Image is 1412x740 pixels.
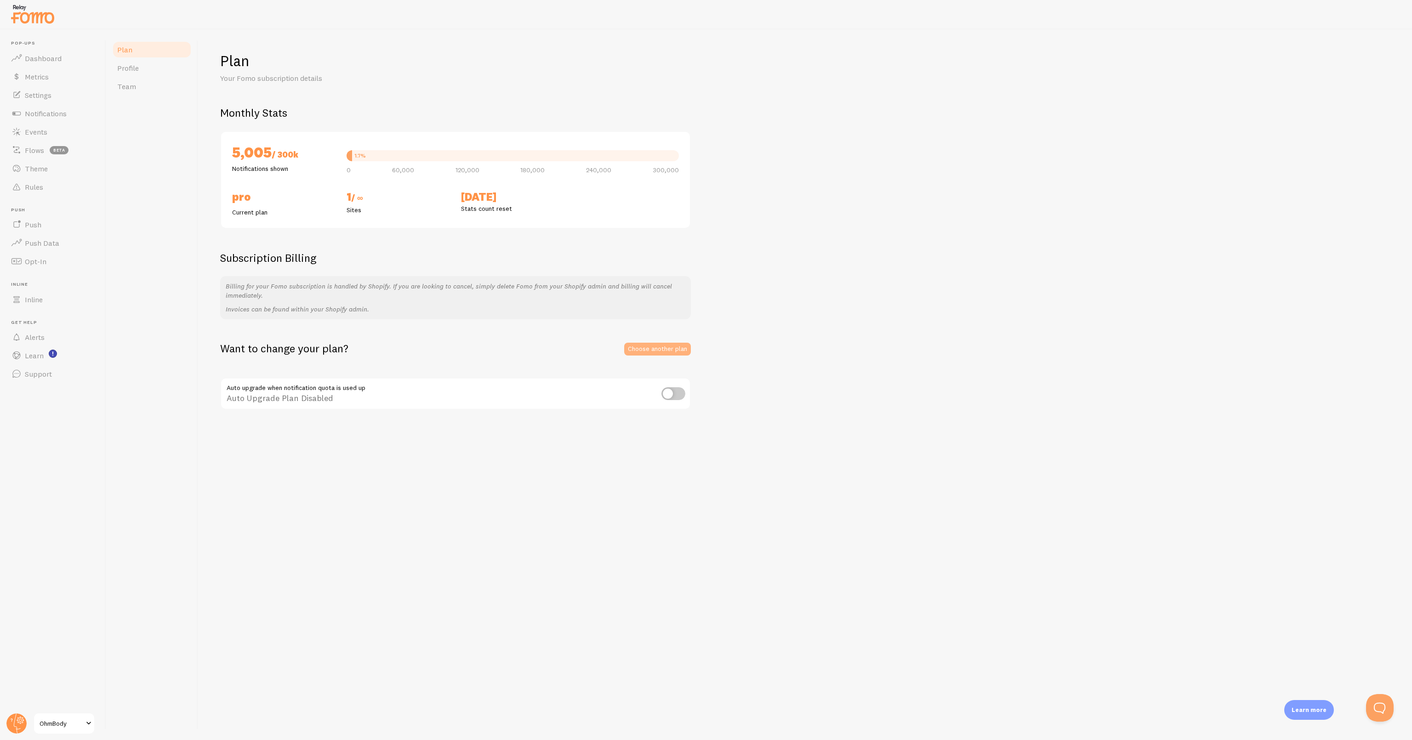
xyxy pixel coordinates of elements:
a: Inline [6,290,100,309]
span: Push [25,220,41,229]
p: Sites [347,205,450,215]
a: Dashboard [6,49,100,68]
a: Notifications [6,104,100,123]
h2: Monthly Stats [220,106,1390,120]
a: Theme [6,159,100,178]
img: fomo-relay-logo-orange.svg [10,2,56,26]
span: Profile [117,63,139,73]
span: / ∞ [351,192,363,203]
p: Current plan [232,208,336,217]
h2: 1 [347,190,450,205]
h2: Subscription Billing [220,251,691,265]
h2: PRO [232,190,336,204]
a: Alerts [6,328,100,346]
a: Settings [6,86,100,104]
p: Billing for your Fomo subscription is handled by Shopify. If you are looking to cancel, simply de... [226,282,685,300]
p: Your Fomo subscription details [220,73,441,84]
span: Dashboard [25,54,62,63]
p: Notifications shown [232,164,336,173]
div: 1.7% [354,153,366,158]
h2: Want to change your plan? [220,341,348,356]
a: Events [6,123,100,141]
a: OhmBody [33,712,95,734]
span: Support [25,369,52,378]
span: Rules [25,182,43,192]
span: Plan [117,45,132,54]
span: 120,000 [455,167,479,173]
a: Metrics [6,68,100,86]
span: Push Data [25,238,59,248]
span: Inline [25,295,43,304]
span: Alerts [25,333,45,342]
span: Settings [25,90,51,100]
span: Notifications [25,109,67,118]
a: Support [6,365,100,383]
span: 180,000 [520,167,545,173]
span: Pop-ups [11,40,100,46]
a: Flows beta [6,141,100,159]
span: beta [50,146,68,154]
iframe: Help Scout Beacon - Open [1366,694,1394,722]
span: Get Help [11,320,100,326]
span: 0 [347,167,351,173]
span: Metrics [25,72,49,81]
div: Auto Upgrade Plan Disabled [220,378,691,411]
a: Plan [112,40,192,59]
h1: Plan [220,51,1390,70]
h2: 5,005 [232,143,336,164]
a: Team [112,77,192,96]
p: Invoices can be found within your Shopify admin. [226,305,685,314]
span: 300,000 [653,167,679,173]
span: OhmBody [40,718,83,729]
a: Rules [6,178,100,196]
h2: [DATE] [461,190,564,204]
a: Learn [6,346,100,365]
span: Theme [25,164,48,173]
span: Inline [11,282,100,288]
span: / 300k [272,149,298,160]
span: Push [11,207,100,213]
span: Learn [25,351,44,360]
span: Events [25,127,47,136]
div: Learn more [1284,700,1334,720]
a: Push [6,215,100,234]
span: Flows [25,146,44,155]
a: Push Data [6,234,100,252]
p: Learn more [1292,706,1327,714]
span: Opt-In [25,257,46,266]
span: Team [117,82,136,91]
p: Stats count reset [461,204,564,213]
span: 240,000 [586,167,611,173]
span: 60,000 [392,167,414,173]
a: Profile [112,59,192,77]
svg: <p>Watch New Feature Tutorials!</p> [49,350,57,358]
a: Opt-In [6,252,100,271]
a: Choose another plan [624,343,691,356]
